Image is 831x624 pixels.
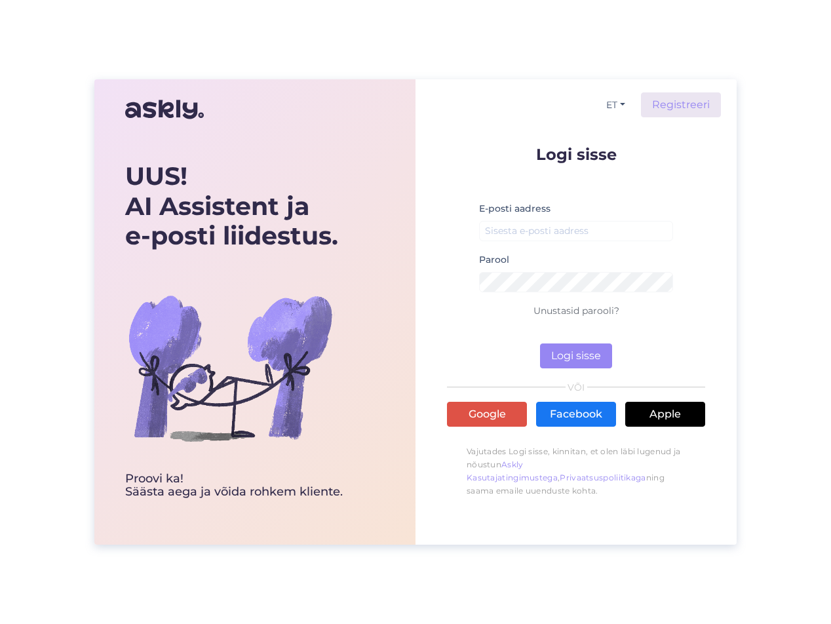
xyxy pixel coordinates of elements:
label: Parool [479,253,509,267]
a: Google [447,402,527,427]
a: Registreeri [641,92,721,117]
div: UUS! AI Assistent ja e-posti liidestus. [125,161,343,251]
span: VÕI [566,383,587,392]
a: Askly Kasutajatingimustega [467,459,558,482]
p: Vajutades Logi sisse, kinnitan, et olen läbi lugenud ja nõustun , ning saama emaile uuenduste kohta. [447,439,705,504]
img: Askly [125,94,204,125]
p: Logi sisse [447,146,705,163]
div: Proovi ka! Säästa aega ja võida rohkem kliente. [125,473,343,499]
button: ET [601,96,630,115]
input: Sisesta e-posti aadress [479,221,673,241]
a: Unustasid parooli? [533,305,619,317]
a: Privaatsuspoliitikaga [560,473,646,482]
img: bg-askly [125,263,335,473]
a: Apple [625,402,705,427]
button: Logi sisse [540,343,612,368]
a: Facebook [536,402,616,427]
label: E-posti aadress [479,202,551,216]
